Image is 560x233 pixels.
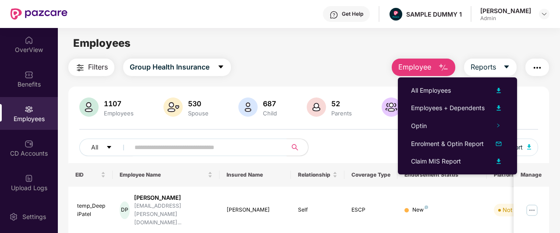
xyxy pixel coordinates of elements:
[120,171,206,178] span: Employee Name
[75,171,99,178] span: EID
[20,212,49,221] div: Settings
[330,110,354,117] div: Parents
[411,86,451,95] div: All Employees
[425,205,428,209] img: svg+xml;base64,PHN2ZyB4bWxucz0iaHR0cDovL3d3dy53My5vcmcvMjAwMC9zdmciIHdpZHRoPSI4IiBoZWlnaHQ9IjgiIH...
[134,194,213,202] div: [PERSON_NAME]
[120,202,130,219] div: DP
[91,143,98,152] span: All
[392,59,455,76] button: Employee
[412,206,428,214] div: New
[351,206,391,214] div: ESCP
[438,63,449,73] img: svg+xml;base64,PHN2ZyB4bWxucz0iaHR0cDovL3d3dy53My5vcmcvMjAwMC9zdmciIHhtbG5zOnhsaW5rPSJodHRwOi8vd3...
[493,139,504,149] img: svg+xml;base64,PHN2ZyB4bWxucz0iaHR0cDovL3d3dy53My5vcmcvMjAwMC9zdmciIHhtbG5zOnhsaW5rPSJodHRwOi8vd3...
[496,123,500,128] span: right
[163,97,183,117] img: svg+xml;base64,PHN2ZyB4bWxucz0iaHR0cDovL3d3dy53My5vcmcvMjAwMC9zdmciIHhtbG5zOnhsaW5rPSJodHRwOi8vd3...
[411,139,484,149] div: Enrolment & Optin Report
[330,10,338,19] img: svg+xml;base64,PHN2ZyBpZD0iSGVscC0zMngzMiIgeG1sbnM9Imh0dHA6Ly93d3cudzMub3JnLzIwMDAvc3ZnIiB3aWR0aD...
[532,63,542,73] img: svg+xml;base64,PHN2ZyB4bWxucz0iaHR0cDovL3d3dy53My5vcmcvMjAwMC9zdmciIHdpZHRoPSIyNCIgaGVpZ2h0PSIyNC...
[503,205,535,214] div: Not Verified
[480,7,531,15] div: [PERSON_NAME]
[227,206,284,214] div: [PERSON_NAME]
[73,37,131,49] span: Employees
[493,85,504,96] img: svg+xml;base64,PHN2ZyB4bWxucz0iaHR0cDovL3d3dy53My5vcmcvMjAwMC9zdmciIHhtbG5zOnhsaW5rPSJodHRwOi8vd3...
[88,62,108,73] span: Filters
[68,163,113,187] th: EID
[25,139,33,148] img: svg+xml;base64,PHN2ZyBpZD0iQ0RfQWNjb3VudHMiIGRhdGEtbmFtZT0iQ0QgQWNjb3VudHMiIHhtbG5zPSJodHRwOi8vd3...
[77,202,106,219] div: temp_DeepiPatel
[11,8,67,20] img: New Pazcare Logo
[382,97,401,117] img: svg+xml;base64,PHN2ZyB4bWxucz0iaHR0cDovL3d3dy53My5vcmcvMjAwMC9zdmciIHhtbG5zOnhsaW5rPSJodHRwOi8vd3...
[342,10,363,17] div: Get Help
[411,156,461,166] div: Claim MIS Report
[79,97,99,117] img: svg+xml;base64,PHN2ZyB4bWxucz0iaHR0cDovL3d3dy53My5vcmcvMjAwMC9zdmciIHhtbG5zOnhsaW5rPSJodHRwOi8vd3...
[344,163,398,187] th: Coverage Type
[390,8,402,21] img: Pazcare_Alternative_logo-01-01.png
[25,174,33,183] img: svg+xml;base64,PHN2ZyBpZD0iVXBsb2FkX0xvZ3MiIGRhdGEtbmFtZT0iVXBsb2FkIExvZ3MiIHhtbG5zPSJodHRwOi8vd3...
[102,110,135,117] div: Employees
[261,99,279,108] div: 687
[79,139,133,156] button: Allcaret-down
[220,163,291,187] th: Insured Name
[106,144,112,151] span: caret-down
[480,15,531,22] div: Admin
[307,97,326,117] img: svg+xml;base64,PHN2ZyB4bWxucz0iaHR0cDovL3d3dy53My5vcmcvMjAwMC9zdmciIHhtbG5zOnhsaW5rPSJodHRwOi8vd3...
[411,103,485,113] div: Employees + Dependents
[261,110,279,117] div: Child
[186,99,210,108] div: 530
[217,63,224,71] span: caret-down
[398,62,431,73] span: Employee
[123,59,231,76] button: Group Health Insurancecaret-down
[411,122,427,129] span: Optin
[291,163,344,187] th: Relationship
[464,59,517,76] button: Reportscaret-down
[134,202,213,227] div: [EMAIL_ADDRESS][PERSON_NAME][DOMAIN_NAME]...
[330,99,354,108] div: 52
[298,171,331,178] span: Relationship
[238,97,258,117] img: svg+xml;base64,PHN2ZyB4bWxucz0iaHR0cDovL3d3dy53My5vcmcvMjAwMC9zdmciIHhtbG5zOnhsaW5rPSJodHRwOi8vd3...
[287,144,304,151] span: search
[406,10,462,18] div: SAMPLE DUMMY 1
[493,103,504,113] img: svg+xml;base64,PHN2ZyB4bWxucz0iaHR0cDovL3d3dy53My5vcmcvMjAwMC9zdmciIHhtbG5zOnhsaW5rPSJodHRwOi8vd3...
[25,36,33,45] img: svg+xml;base64,PHN2ZyBpZD0iSG9tZSIgeG1sbnM9Imh0dHA6Ly93d3cudzMub3JnLzIwMDAvc3ZnIiB3aWR0aD0iMjAiIG...
[113,163,220,187] th: Employee Name
[102,99,135,108] div: 1107
[298,206,337,214] div: Self
[493,156,504,167] img: svg+xml;base64,PHN2ZyB4bWxucz0iaHR0cDovL3d3dy53My5vcmcvMjAwMC9zdmciIHhtbG5zOnhsaW5rPSJodHRwOi8vd3...
[541,10,548,17] img: svg+xml;base64,PHN2ZyBpZD0iRHJvcGRvd24tMzJ4MzIiIHhtbG5zPSJodHRwOi8vd3d3LnczLm9yZy8yMDAwL3N2ZyIgd2...
[9,212,18,221] img: svg+xml;base64,PHN2ZyBpZD0iU2V0dGluZy0yMHgyMCIgeG1sbnM9Imh0dHA6Ly93d3cudzMub3JnLzIwMDAvc3ZnIiB3aW...
[186,110,210,117] div: Spouse
[527,144,532,150] img: svg+xml;base64,PHN2ZyB4bWxucz0iaHR0cDovL3d3dy53My5vcmcvMjAwMC9zdmciIHhtbG5zOnhsaW5rPSJodHRwOi8vd3...
[514,163,549,187] th: Manage
[25,105,33,114] img: svg+xml;base64,PHN2ZyBpZD0iRW1wbG95ZWVzIiB4bWxucz0iaHR0cDovL3d3dy53My5vcmcvMjAwMC9zdmciIHdpZHRoPS...
[525,203,539,217] img: manageButton
[68,59,114,76] button: Filters
[471,62,496,73] span: Reports
[75,63,85,73] img: svg+xml;base64,PHN2ZyB4bWxucz0iaHR0cDovL3d3dy53My5vcmcvMjAwMC9zdmciIHdpZHRoPSIyNCIgaGVpZ2h0PSIyNC...
[25,70,33,79] img: svg+xml;base64,PHN2ZyBpZD0iQmVuZWZpdHMiIHhtbG5zPSJodHRwOi8vd3d3LnczLm9yZy8yMDAwL3N2ZyIgd2lkdGg9Ij...
[503,63,510,71] span: caret-down
[130,62,209,73] span: Group Health Insurance
[287,139,308,156] button: search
